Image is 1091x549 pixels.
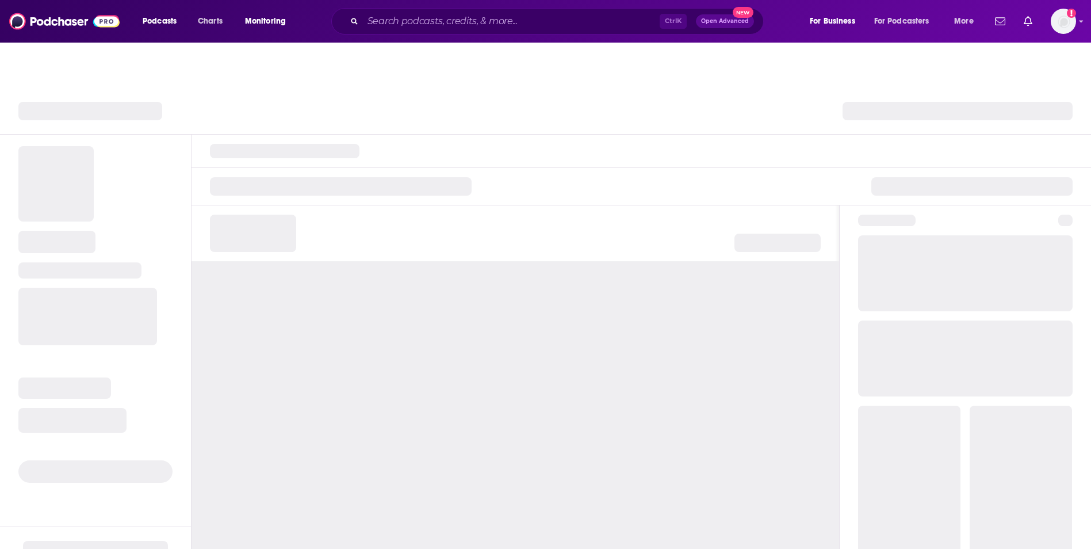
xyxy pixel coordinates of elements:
div: Search podcasts, credits, & more... [342,8,775,35]
button: open menu [237,12,301,30]
span: For Business [810,13,855,29]
span: More [954,13,974,29]
span: New [733,7,753,18]
span: Charts [198,13,223,29]
span: Monitoring [245,13,286,29]
img: User Profile [1051,9,1076,34]
a: Show notifications dropdown [1019,12,1037,31]
span: Ctrl K [660,14,687,29]
span: For Podcasters [874,13,929,29]
button: Open AdvancedNew [696,14,754,28]
button: open menu [135,12,192,30]
button: open menu [802,12,870,30]
a: Charts [190,12,229,30]
button: open menu [867,12,946,30]
span: Open Advanced [701,18,749,24]
button: open menu [946,12,988,30]
a: Show notifications dropdown [990,12,1010,31]
button: Show profile menu [1051,9,1076,34]
input: Search podcasts, credits, & more... [363,12,660,30]
img: Podchaser - Follow, Share and Rate Podcasts [9,10,120,32]
svg: Add a profile image [1067,9,1076,18]
span: Podcasts [143,13,177,29]
span: Logged in as alisontucker [1051,9,1076,34]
